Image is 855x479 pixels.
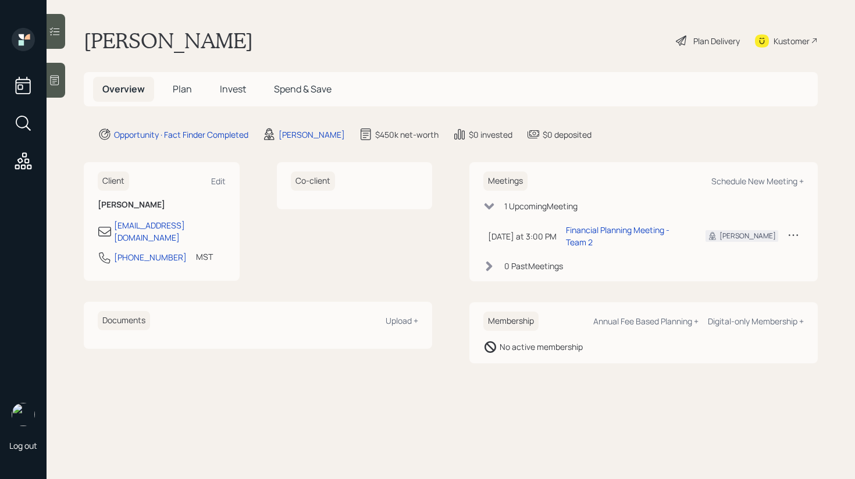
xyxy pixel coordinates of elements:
div: [PERSON_NAME] [279,128,345,141]
h1: [PERSON_NAME] [84,28,253,53]
h6: Meetings [483,171,528,191]
div: Plan Delivery [693,35,740,47]
div: Opportunity · Fact Finder Completed [114,128,248,141]
div: Financial Planning Meeting - Team 2 [566,224,687,248]
h6: Documents [98,311,150,330]
h6: Client [98,171,129,191]
div: Kustomer [774,35,810,47]
img: retirable_logo.png [12,403,35,426]
div: [EMAIL_ADDRESS][DOMAIN_NAME] [114,219,226,244]
div: Log out [9,440,37,451]
div: Edit [211,176,226,187]
div: MST [196,251,213,263]
div: $450k net-worth [375,128,439,141]
span: Plan [173,83,192,95]
div: Schedule New Meeting + [711,176,804,187]
div: [DATE] at 3:00 PM [488,230,557,242]
div: Annual Fee Based Planning + [593,316,699,327]
div: [PERSON_NAME] [719,231,776,241]
div: No active membership [500,341,583,353]
span: Overview [102,83,145,95]
div: 1 Upcoming Meeting [504,200,578,212]
div: [PHONE_NUMBER] [114,251,187,263]
span: Invest [220,83,246,95]
div: Upload + [386,315,418,326]
div: Digital-only Membership + [708,316,804,327]
h6: Membership [483,312,539,331]
div: $0 invested [469,128,512,141]
div: $0 deposited [543,128,592,141]
div: 0 Past Meeting s [504,260,563,272]
span: Spend & Save [274,83,332,95]
h6: Co-client [291,171,335,191]
h6: [PERSON_NAME] [98,200,226,210]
